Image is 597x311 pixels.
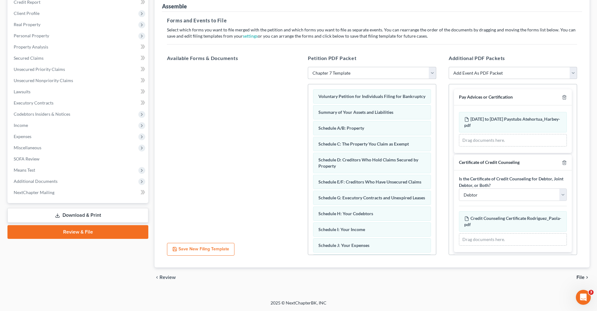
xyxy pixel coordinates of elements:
[14,179,58,184] span: Additional Documents
[9,41,148,53] a: Property Analysis
[9,75,148,86] a: Unsecured Nonpriority Claims
[14,134,31,139] span: Expenses
[14,67,65,72] span: Unsecured Priority Claims
[14,22,40,27] span: Real Property
[318,157,418,169] span: Schedule D: Creditors Who Hold Claims Secured by Property
[449,54,577,62] h5: Additional PDF Packets
[9,64,148,75] a: Unsecured Priority Claims
[318,141,409,146] span: Schedule C: The Property You Claim as Exempt
[14,44,48,49] span: Property Analysis
[14,167,35,173] span: Means Test
[318,227,365,232] span: Schedule I: Your Income
[14,55,44,61] span: Secured Claims
[14,100,53,105] span: Executory Contracts
[318,94,425,99] span: Voluntary Petition for Individuals Filing for Bankruptcy
[121,300,476,311] div: 2025 © NextChapterBK, INC
[308,55,356,61] span: Petition PDF Packet
[243,33,258,39] a: settings
[155,275,182,280] button: chevron_left Review
[459,233,567,246] div: Drag documents here.
[464,116,560,128] span: [DATE] to [DATE] Paystubs Atehortua_Harbey-pdf
[162,2,187,10] div: Assemble
[9,187,148,198] a: NextChapter Mailing
[464,216,561,227] span: Credit Counseling Certificate Rodriguez_Paola-pdf
[14,89,30,94] span: Lawsuits
[14,111,70,117] span: Codebtors Insiders & Notices
[459,160,520,165] span: Certificate of Credit Counseling
[7,225,148,239] a: Review & File
[167,17,577,24] h5: Forms and Events to File
[14,123,28,128] span: Income
[14,78,73,83] span: Unsecured Nonpriority Claims
[459,134,567,146] div: Drag documents here.
[14,156,39,161] span: SOFA Review
[318,125,364,131] span: Schedule A/B: Property
[318,243,369,248] span: Schedule J: Your Expenses
[9,86,148,97] a: Lawsuits
[9,97,148,109] a: Executory Contracts
[167,27,577,39] p: Select which forms you want to file merged with the petition and which forms you want to file as ...
[576,290,591,305] iframe: Intercom live chat
[318,211,373,216] span: Schedule H: Your Codebtors
[459,175,567,188] label: Is the Certificate of Credit Counseling for Debtor, Joint Debtor, or Both?
[459,94,513,100] span: Pay Advices or Certification
[14,11,39,16] span: Client Profile
[318,195,425,200] span: Schedule G: Executory Contracts and Unexpired Leases
[589,290,594,295] span: 3
[160,275,176,280] span: Review
[585,275,590,280] i: chevron_right
[576,275,585,280] span: File
[14,190,54,195] span: NextChapter Mailing
[7,208,148,223] a: Download & Print
[318,109,393,115] span: Summary of Your Assets and Liabilities
[9,53,148,64] a: Secured Claims
[155,275,160,280] i: chevron_left
[9,153,148,165] a: SOFA Review
[167,54,295,62] h5: Available Forms & Documents
[14,145,41,150] span: Miscellaneous
[167,243,234,256] button: Save New Filing Template
[14,33,49,38] span: Personal Property
[318,179,421,184] span: Schedule E/F: Creditors Who Have Unsecured Claims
